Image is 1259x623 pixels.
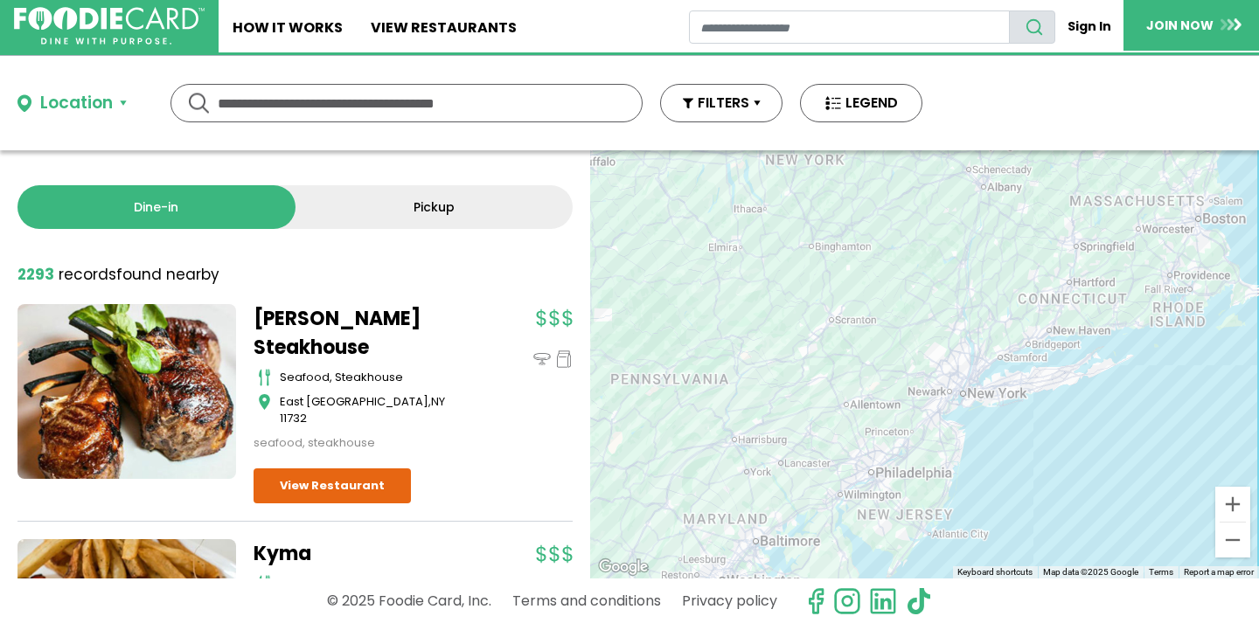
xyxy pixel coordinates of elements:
a: Report a map error [1184,567,1254,577]
img: pickup_icon.svg [555,350,573,368]
a: Privacy policy [682,585,777,616]
img: cutlery_icon.svg [258,369,271,386]
div: seafood, steakhouse [280,369,472,386]
button: Zoom out [1215,523,1250,557]
div: , [280,393,472,427]
span: NY [431,393,445,410]
a: [PERSON_NAME] Steakhouse [254,304,472,362]
a: Terms and conditions [512,585,661,616]
div: mediterranean, seafood [280,575,472,592]
svg: check us out on facebook [802,587,830,615]
button: Keyboard shortcuts [957,566,1033,578]
img: FoodieCard; Eat, Drink, Save, Donate [14,7,205,45]
span: East [GEOGRAPHIC_DATA] [280,393,428,410]
button: FILTERS [660,84,783,122]
a: Pickup [296,185,574,229]
a: Sign In [1055,10,1123,43]
img: Google [595,556,652,578]
a: Open this area in Google Maps (opens a new window) [595,556,652,578]
button: search [1009,10,1055,44]
span: records [59,264,116,285]
img: dinein_icon.svg [533,350,551,368]
a: View Restaurant [254,468,411,503]
img: linkedin.svg [869,587,897,615]
img: cutlery_icon.svg [258,575,271,592]
a: Kyma [254,539,472,568]
p: © 2025 Foodie Card, Inc. [327,585,491,616]
span: 11732 [280,410,307,426]
input: restaurant search [689,10,1011,44]
button: Zoom in [1215,487,1250,522]
img: tiktok.svg [905,587,933,615]
a: Terms [1149,567,1173,577]
strong: 2293 [17,264,54,285]
img: map_icon.svg [258,393,271,411]
div: seafood, steakhouse [254,434,472,452]
button: LEGEND [800,84,922,122]
button: Location [17,91,127,116]
div: Location [40,91,113,116]
a: Dine-in [17,185,296,229]
div: found nearby [17,264,219,287]
span: Map data ©2025 Google [1043,567,1138,577]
